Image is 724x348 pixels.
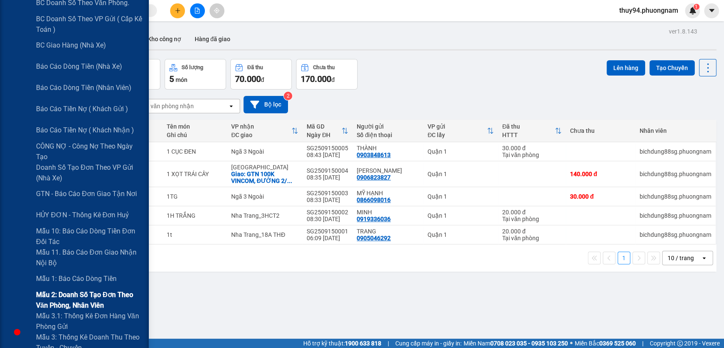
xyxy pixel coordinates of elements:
div: ĐC giao [231,132,291,138]
span: Hỗ trợ kỹ thuật: [303,339,381,348]
span: Miền Nam [464,339,568,348]
span: Mẫu 11. Báo cáo đơn giao nhận nội bộ [36,247,142,268]
div: HTTT [502,132,555,138]
div: Ngã 3 Ngoài [231,148,298,155]
div: 08:35 [DATE] [307,174,348,181]
div: bichdung88sg.phuongnam [640,212,711,219]
div: Nhân viên [640,127,711,134]
th: Toggle SortBy [227,120,302,142]
button: aim [210,3,224,18]
div: THÀNH [357,145,419,152]
span: Doanh số tạo đơn theo VP gửi (nhà xe) [36,162,142,183]
svg: open [228,103,235,109]
div: [GEOGRAPHIC_DATA] [231,164,298,171]
div: ĐC lấy [428,132,487,138]
span: | [642,339,643,348]
span: Báo cáo dòng tiền (nhà xe) [36,61,122,72]
div: 30.000 đ [502,145,562,152]
button: plus [170,3,185,18]
div: Chưa thu [313,65,335,70]
span: BC giao hàng (nhà xe) [36,40,106,51]
span: copyright [677,340,683,346]
sup: 2 [284,92,292,100]
sup: 1 [693,4,699,10]
button: Chưa thu170.000đ [296,59,358,90]
div: Tại văn phòng [502,216,562,222]
span: Mẫu 10: Báo cáo dòng tiền đơn đối tác [36,226,142,247]
div: 10 / trang [668,254,694,262]
div: 0919336036 [357,216,391,222]
span: ⚪️ [570,342,573,345]
div: MỸ HẠNH [357,190,419,196]
div: 06:09 [DATE] [307,235,348,241]
th: Toggle SortBy [498,120,566,142]
div: SG2509150003 [307,190,348,196]
span: đ [331,76,335,83]
div: 0866098016 [357,196,391,203]
span: 5 [169,74,174,84]
button: 1 [618,252,630,264]
div: bichdung88sg.phuongnam [640,193,711,200]
span: Mẫu 1: Báo cáo dòng tiền [36,273,117,284]
div: Giao: GTN 100K VINCOM, ĐƯỜNG 2/4, TX NINH HÒA [231,171,298,184]
div: 1H TRẮNG [167,212,223,219]
span: Báo cáo tiền nợ ( khách gửi ) [36,104,128,114]
div: Số lượng [182,65,203,70]
div: bichdung88sg.phuongnam [640,171,711,177]
button: Tạo Chuyến [649,60,695,76]
div: SG2509150001 [307,228,348,235]
div: 1 XỌT TRÁI CÂY [167,171,223,177]
span: BC doanh số theo VP gửi ( cấp kế toán ) [36,14,142,35]
span: 170.000 [301,74,331,84]
span: Miền Bắc [575,339,636,348]
span: thuy94.phuongnam [612,5,685,16]
div: Tên món [167,123,223,130]
button: file-add [190,3,205,18]
button: Số lượng5món [165,59,226,90]
div: Ngã 3 Ngoài [231,193,298,200]
div: Quận 1 [428,193,494,200]
span: plus [175,8,181,14]
div: Người gửi [357,123,419,130]
strong: 1900 633 818 [345,340,381,347]
button: Đã thu70.000đ [230,59,292,90]
div: 30.000 đ [570,193,631,200]
div: VP nhận [231,123,291,130]
div: SG2509150004 [307,167,348,174]
span: đ [261,76,264,83]
div: Đã thu [502,123,555,130]
strong: 0369 525 060 [599,340,636,347]
div: Quận 1 [428,148,494,155]
span: caret-down [708,7,716,14]
div: Chọn văn phòng nhận [135,102,194,110]
div: 0906823827 [357,174,391,181]
div: Chưa thu [570,127,631,134]
strong: 0708 023 035 - 0935 103 250 [490,340,568,347]
div: 1TG [167,193,223,200]
div: 20.000 đ [502,228,562,235]
div: Ghi chú [167,132,223,138]
div: 20.000 đ [502,209,562,216]
div: QUỲNH LÂM [357,167,419,174]
div: Nha Trang_3HCT2 [231,212,298,219]
img: icon-new-feature [689,7,696,14]
div: Nha Trang_18A THĐ [231,231,298,238]
button: Kho công nợ [141,29,188,49]
button: Hàng đã giao [188,29,237,49]
div: 1 CỤC ĐEN [167,148,223,155]
span: 1 [695,4,698,10]
div: Quận 1 [428,171,494,177]
div: Tại văn phòng [502,235,562,241]
div: 1t [167,231,223,238]
div: bichdung88sg.phuongnam [640,231,711,238]
span: file-add [194,8,200,14]
th: Toggle SortBy [423,120,498,142]
div: TRANG [357,228,419,235]
div: Tại văn phòng [502,152,562,158]
span: ... [287,177,292,184]
div: 0905046292 [357,235,391,241]
span: Mẫu 3.1: Thống kê đơn hàng văn phòng gửi [36,311,142,332]
span: Báo cáo tiền nợ ( khách nhận ) [36,125,134,135]
div: Số điện thoại [357,132,419,138]
div: 140.000 đ [570,171,631,177]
